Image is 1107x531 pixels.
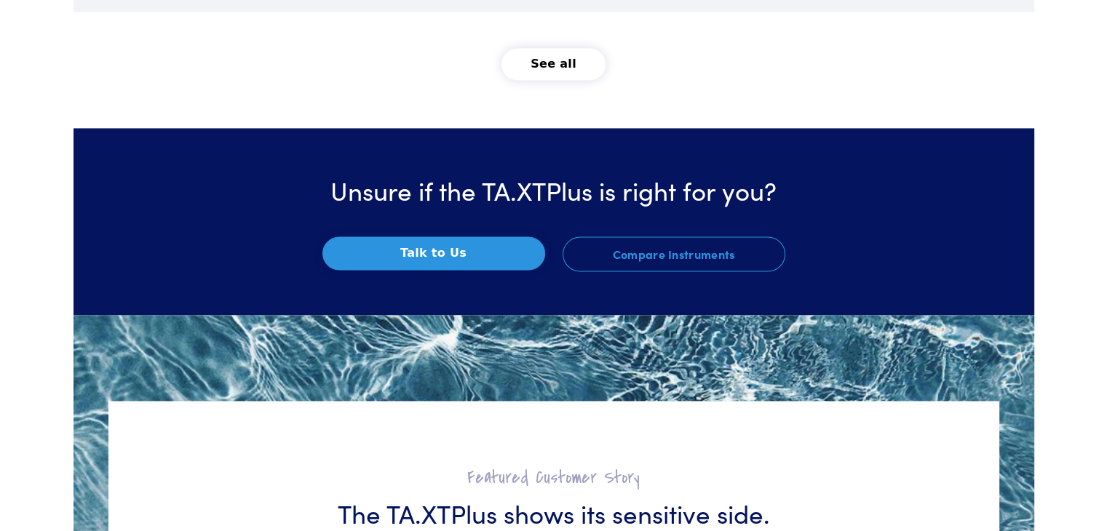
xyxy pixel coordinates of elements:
[174,495,934,530] h3: The TA.XTPlus shows its sensitive side.
[501,48,606,80] button: See all
[82,172,1025,207] h3: Unsure if the TA.XTPlus is right for you?
[563,236,785,271] a: Compare Instruments
[174,466,934,489] h2: Featured Customer Story
[322,236,545,270] button: Talk to Us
